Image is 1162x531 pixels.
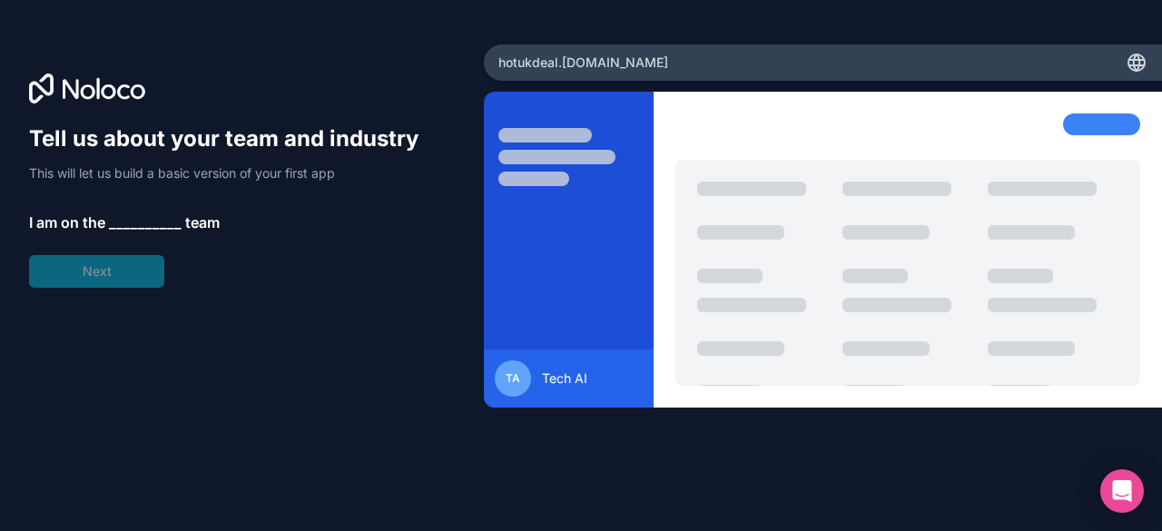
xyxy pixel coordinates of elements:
span: TA [506,371,520,386]
span: I am on the [29,211,105,233]
div: Open Intercom Messenger [1100,469,1144,513]
p: This will let us build a basic version of your first app [29,164,436,182]
span: team [185,211,220,233]
h1: Tell us about your team and industry [29,124,436,153]
span: Tech AI [542,369,587,388]
span: hotukdeal .[DOMAIN_NAME] [498,54,668,72]
span: __________ [109,211,182,233]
